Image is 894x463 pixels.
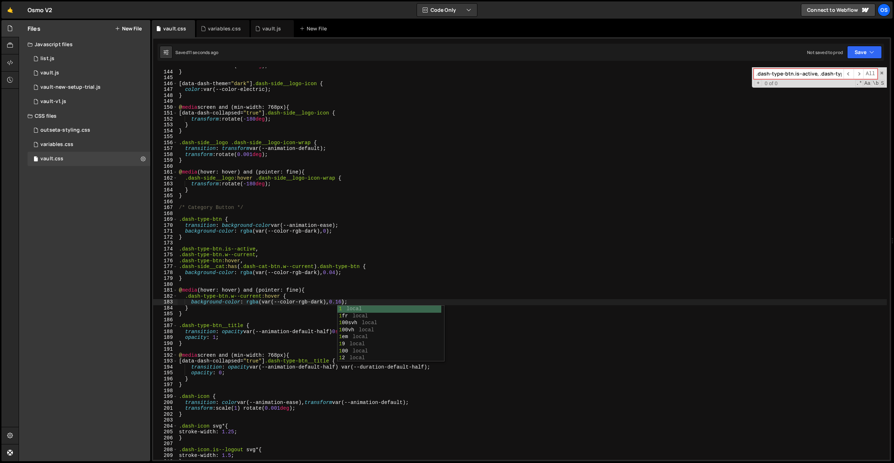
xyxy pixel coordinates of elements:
[153,81,178,87] div: 146
[153,164,178,170] div: 160
[153,140,178,146] div: 156
[40,141,73,148] div: variables.css
[153,276,178,282] div: 179
[153,169,178,175] div: 161
[28,137,150,152] div: 16596/45154.css
[153,258,178,264] div: 176
[801,4,875,16] a: Connect to Webflow
[28,52,150,66] div: 16596/45151.js
[153,364,178,370] div: 194
[28,80,150,94] div: 16596/45152.js
[153,287,178,293] div: 181
[208,25,241,32] div: variables.css
[28,25,40,33] h2: Files
[262,25,281,32] div: vault.js
[855,80,863,87] span: RegExp Search
[153,216,178,223] div: 169
[153,240,178,246] div: 173
[153,128,178,134] div: 154
[754,69,844,79] input: Search for
[872,80,879,87] span: Whole Word Search
[40,156,63,162] div: vault.css
[880,80,885,87] span: Search In Selection
[153,341,178,347] div: 190
[153,358,178,364] div: 193
[153,352,178,359] div: 192
[153,299,178,305] div: 183
[40,127,90,133] div: outseta-styling.css
[153,270,178,276] div: 178
[153,75,178,81] div: 145
[28,66,150,80] div: 16596/45133.js
[153,346,178,352] div: 191
[878,4,890,16] a: Os
[153,152,178,158] div: 158
[153,223,178,229] div: 170
[153,134,178,140] div: 155
[153,441,178,447] div: 207
[864,80,871,87] span: CaseSensitive Search
[153,388,178,394] div: 198
[153,394,178,400] div: 199
[163,25,186,32] div: vault.css
[153,146,178,152] div: 157
[40,55,54,62] div: list.js
[153,122,178,128] div: 153
[28,94,150,109] div: 16596/45132.js
[153,423,178,429] div: 204
[300,25,330,32] div: New File
[762,81,781,87] span: 0 of 0
[153,435,178,441] div: 206
[153,453,178,459] div: 209
[153,370,178,376] div: 195
[40,70,59,76] div: vault.js
[28,123,150,137] div: 16596/45156.css
[188,49,218,55] div: 11 seconds ago
[153,252,178,258] div: 175
[863,69,878,79] span: Alt-Enter
[19,37,150,52] div: Javascript files
[153,104,178,111] div: 150
[153,205,178,211] div: 167
[153,193,178,199] div: 165
[153,87,178,93] div: 147
[153,335,178,341] div: 189
[153,93,178,99] div: 148
[153,246,178,252] div: 174
[153,234,178,240] div: 172
[153,264,178,270] div: 177
[844,69,854,79] span: ​
[153,429,178,435] div: 205
[153,228,178,234] div: 171
[417,4,477,16] button: Code Only
[153,447,178,453] div: 208
[854,69,864,79] span: ​
[28,6,52,14] div: Osmo V2
[807,49,843,55] div: Not saved to prod
[153,400,178,406] div: 200
[153,116,178,122] div: 152
[153,157,178,164] div: 159
[153,69,178,75] div: 144
[153,175,178,181] div: 162
[153,282,178,288] div: 180
[153,405,178,411] div: 201
[28,152,150,166] div: 16596/45153.css
[153,181,178,187] div: 163
[40,98,66,105] div: vault-v1.js
[153,311,178,317] div: 185
[153,211,178,217] div: 168
[153,293,178,299] div: 182
[153,305,178,311] div: 184
[115,26,142,31] button: New File
[153,187,178,193] div: 164
[153,382,178,388] div: 197
[754,80,762,87] span: Toggle Replace mode
[847,46,882,59] button: Save
[1,1,19,19] a: 🤙
[40,84,101,91] div: vault-new-setup-trial.js
[153,110,178,116] div: 151
[175,49,218,55] div: Saved
[153,98,178,104] div: 149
